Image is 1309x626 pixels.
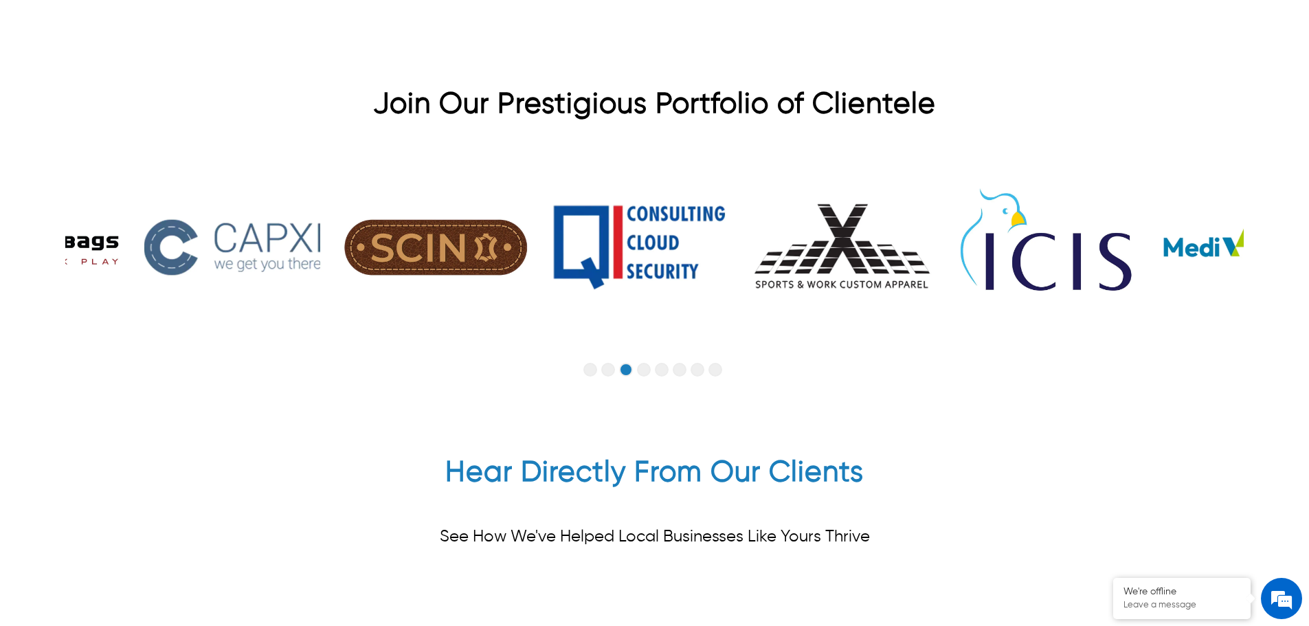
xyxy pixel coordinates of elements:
[108,360,175,370] em: Driven by SalesIQ
[71,77,231,95] div: Leave a message
[948,149,1144,346] img: ICIS
[1123,586,1240,598] div: We're offline
[619,363,633,377] button: Go to slide 3
[7,375,262,423] textarea: Type your message and click 'Submit'
[29,173,240,312] span: We are offline. Please leave us a message.
[601,363,615,377] button: Go to slide 2
[708,363,722,377] button: Go to slide 8
[744,149,941,346] img: athleisure
[691,363,704,377] button: Go to slide 7
[225,7,258,40] div: Minimize live chat window
[445,456,864,497] h2: Hear Directly From Our Clients
[337,149,534,346] img: leatherscin
[440,527,870,547] p: See How We've Helped Local Businesses Like Yours Thrive
[541,149,737,346] img: q consulting
[637,363,651,377] button: Go to slide 4
[23,82,58,90] img: logo_Zg8I0qSkbAqR2WFHt3p6CTuqpyXMFPubPcD2OT02zFN43Cy9FUNNG3NEPhM_Q1qe_.png
[95,361,104,369] img: salesiqlogo_leal7QplfZFryJ6FIlVepeu7OftD7mt8q6exU6-34PB8prfIgodN67KcxXM9Y7JQ_.png
[65,87,1244,128] h2: Join Our Prestigious Portfolio of Clientele
[134,149,331,346] img: capxi
[655,363,669,377] button: Go to slide 5
[583,363,597,377] button: Go to slide 1
[1123,600,1240,611] p: Leave a message
[201,423,249,442] em: Submit
[673,363,686,377] button: Go to slide 6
